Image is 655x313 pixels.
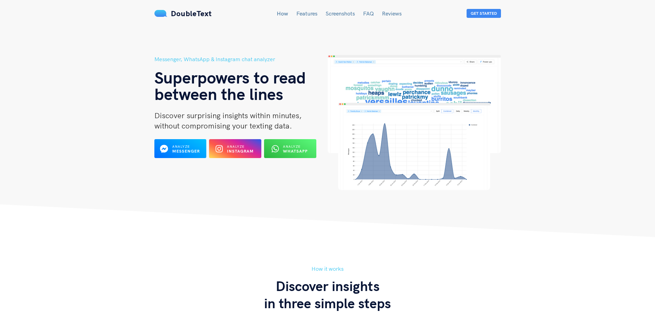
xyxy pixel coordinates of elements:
[154,148,207,154] a: Analyze Messenger
[382,10,402,17] a: Reviews
[154,265,501,273] h5: How it works
[154,83,283,104] span: between the lines
[154,277,501,312] h3: Discover insights in three simple steps
[277,10,288,17] a: How
[154,55,328,64] h5: Messenger, WhatsApp & Instagram chat analyzer
[154,139,207,158] button: Analyze Messenger
[326,10,355,17] a: Screenshots
[154,9,212,18] a: DoubleText
[283,144,301,149] span: Analyze
[296,10,317,17] a: Features
[154,10,167,17] img: mS3x8y1f88AAAAABJRU5ErkJggg==
[171,9,212,18] span: DoubleText
[172,144,190,149] span: Analyze
[227,144,244,149] span: Analyze
[172,148,200,154] b: Messenger
[154,111,302,120] span: Discover surprising insights within minutes,
[154,67,306,88] span: Superpowers to read
[363,10,374,17] a: FAQ
[154,121,292,131] span: without compromising your texting data.
[209,139,261,158] button: Analyze Instagram
[209,148,261,154] a: Analyze Instagram
[264,148,316,154] a: Analyze WhatsApp
[328,55,501,190] img: hero
[283,148,308,154] b: WhatsApp
[467,9,501,18] button: Get Started
[264,139,316,158] button: Analyze WhatsApp
[227,148,254,154] b: Instagram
